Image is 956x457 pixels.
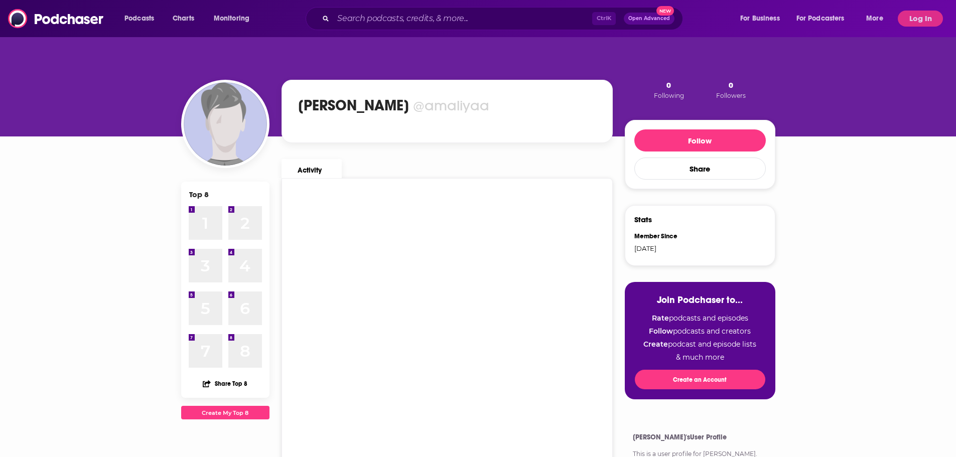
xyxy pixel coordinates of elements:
span: 0 [729,80,733,90]
div: Search podcasts, credits, & more... [315,7,693,30]
a: Create My Top 8 [181,406,269,419]
div: Member Since [634,232,694,240]
span: More [866,12,883,26]
div: @amaliyaa [413,97,489,114]
a: Activity [282,159,342,178]
button: open menu [790,11,859,27]
span: For Podcasters [796,12,845,26]
span: Charts [173,12,194,26]
span: New [656,6,674,16]
img: Podchaser - Follow, Share and Rate Podcasts [8,9,104,28]
button: Share Top 8 [202,374,247,393]
button: open menu [117,11,167,27]
li: & much more [635,353,765,362]
h4: [PERSON_NAME]'s User Profile [633,433,767,441]
strong: Create [643,340,668,349]
img: Amaliya [184,82,267,166]
li: podcast and episode lists [635,340,765,349]
button: Follow [634,129,766,151]
button: 0Followers [713,80,749,100]
span: Following [654,92,684,99]
button: Share [634,158,766,180]
strong: Rate [652,314,669,323]
h1: [PERSON_NAME] [298,96,409,114]
strong: Follow [649,327,673,336]
button: Create an Account [635,370,765,389]
span: Ctrl K [592,12,616,25]
button: 0Following [651,80,687,100]
span: Monitoring [214,12,249,26]
button: Log In [898,11,943,27]
button: open menu [859,11,896,27]
span: 0 [666,80,671,90]
span: Followers [716,92,746,99]
a: Charts [166,11,200,27]
li: podcasts and episodes [635,314,765,323]
div: [DATE] [634,244,694,252]
button: open menu [733,11,792,27]
h3: Join Podchaser to... [635,294,765,306]
li: podcasts and creators [635,327,765,336]
h3: Stats [634,215,652,224]
button: open menu [207,11,262,27]
span: Podcasts [124,12,154,26]
span: Open Advanced [628,16,670,21]
button: Open AdvancedNew [624,13,674,25]
span: For Business [740,12,780,26]
div: Top 8 [189,190,209,199]
input: Search podcasts, credits, & more... [333,11,592,27]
